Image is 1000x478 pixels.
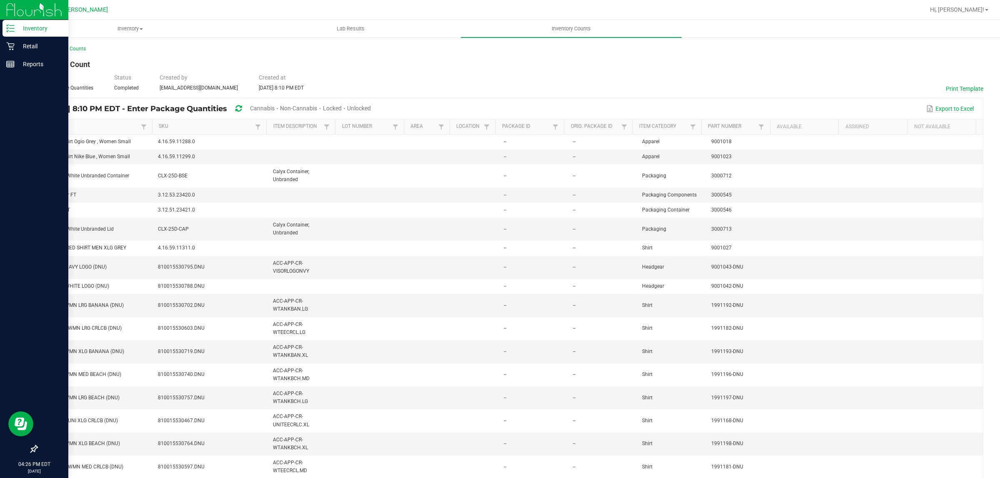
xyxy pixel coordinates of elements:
[711,139,732,144] span: 9001018
[504,441,506,446] span: --
[642,302,652,308] span: Shirt
[711,441,743,446] span: 1991198-DNU
[158,283,205,289] span: 810015530788.DNU
[639,123,687,130] a: Item CategorySortable
[4,461,65,468] p: 04:26 PM EDT
[642,283,664,289] span: Headgear
[711,245,732,251] span: 9001027
[160,74,187,81] span: Created by
[502,123,550,130] a: Package IdSortable
[642,173,666,179] span: Packaging
[461,20,681,37] a: Inventory Counts
[273,123,322,130] a: Item DescriptionSortable
[711,283,743,289] span: 9001042-DNU
[711,302,743,308] span: 1991192-DNU
[20,20,240,37] a: Inventory
[159,123,253,130] a: SKUSortable
[273,413,309,427] span: ACC-APP-CR-UNITEECRLC.XL
[6,24,15,32] inline-svg: Inventory
[573,325,575,331] span: --
[573,371,575,377] span: --
[42,264,107,270] span: CR VISOR NAVY LOGO (DNU)
[273,391,308,404] span: ACC-APP-CR-WTANKBCH.LG
[42,441,120,446] span: CR TANK WMN XLG BEACH (DNU)
[6,60,15,68] inline-svg: Reports
[42,245,126,251] span: SW COLLARED SHIRT MEN XLG GREY
[42,139,131,144] span: Collared Shirt Ogio Grey , Women Small
[504,464,506,470] span: --
[273,437,308,451] span: ACC-APP-CR-WTANKBCH.XL
[550,122,560,132] a: Filter
[573,441,575,446] span: --
[43,101,377,117] div: [DATE] 8:10 PM EDT - Enter Package Quantities
[323,105,342,112] span: Locked
[342,123,390,130] a: Lot NumberSortable
[504,264,506,270] span: --
[273,321,305,335] span: ACC-APP-CR-WTEECRCL.LG
[924,102,976,116] button: Export to Excel
[259,74,286,81] span: Created at
[160,85,238,91] span: [EMAIL_ADDRESS][DOMAIN_NAME]
[573,302,575,308] span: --
[711,173,732,179] span: 3000712
[711,371,743,377] span: 1991196-DNU
[573,349,575,354] span: --
[20,25,240,32] span: Inventory
[711,192,732,198] span: 3000545
[504,207,506,213] span: --
[573,395,575,401] span: --
[756,122,766,132] a: Filter
[250,105,275,112] span: Cannabis
[642,349,652,354] span: Shirt
[436,122,446,132] a: Filter
[456,123,482,130] a: LocationSortable
[946,85,983,93] button: Print Template
[273,260,309,274] span: ACC-APP-CR-VISORLOGONVY
[158,302,205,308] span: 810015530702.DNU
[322,122,332,132] a: Filter
[240,20,461,37] a: Lab Results
[42,283,109,289] span: CR VISOR WHITE LOGO (DNU)
[253,122,263,132] a: Filter
[158,192,195,198] span: 3.12.53.23420.0
[15,23,65,33] p: Inventory
[482,122,492,132] a: Filter
[930,6,984,13] span: Hi, [PERSON_NAME]!
[642,371,652,377] span: Shirt
[642,139,660,144] span: Apparel
[42,302,124,308] span: CR TANK WMN LRG BANANA (DNU)
[158,441,205,446] span: 810015530764.DNU
[45,123,139,130] a: ItemSortable
[410,123,436,130] a: AreaSortable
[711,154,732,159] span: 9001023
[711,226,732,232] span: 3000713
[42,395,120,401] span: CR TANK WMN LRG BEACH (DNU)
[504,325,506,331] span: --
[42,371,121,377] span: CR TANK WMN MED BEACH (DNU)
[158,418,205,423] span: 810015530467.DNU
[280,105,317,112] span: Non-Cannabis
[540,25,602,32] span: Inventory Counts
[504,371,506,377] span: --
[573,192,575,198] span: --
[273,222,309,236] span: Calyx Container, Unbranded
[573,154,575,159] span: --
[504,154,506,159] span: --
[711,395,743,401] span: 1991197-DNU
[42,349,124,354] span: CR TANK WMN XLG BANANA (DNU)
[838,119,907,134] th: Assigned
[642,245,652,251] span: Shirt
[642,464,652,470] span: Shirt
[42,464,123,470] span: CR TSHIRT WMN MED CRLCB (DNU)
[770,119,839,134] th: Available
[504,226,506,232] span: --
[158,173,187,179] span: CLX-25D-BSE
[158,154,195,159] span: 4.16.59.11299.0
[711,418,743,423] span: 1991168-DNU
[4,468,65,474] p: [DATE]
[42,154,130,159] span: Collared Shirt Nike Blue , Women Small
[158,464,205,470] span: 810015530597.DNU
[139,122,149,132] a: Filter
[642,192,697,198] span: Packaging Components
[504,192,506,198] span: --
